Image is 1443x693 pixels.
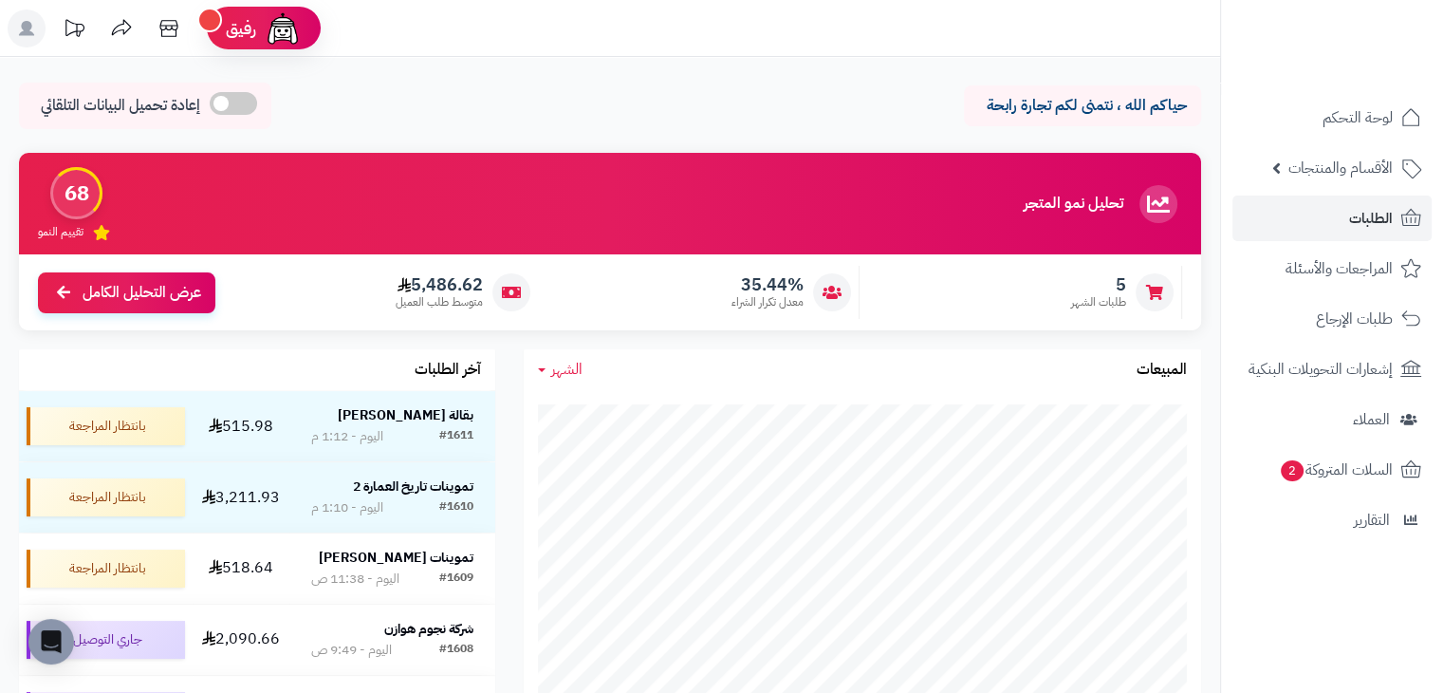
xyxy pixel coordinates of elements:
[193,534,289,604] td: 518.64
[193,391,289,461] td: 515.98
[1024,196,1123,213] h3: تحليل نمو المتجر
[1232,196,1432,241] a: الطلبات
[27,621,185,659] div: جاري التوصيل
[1232,397,1432,442] a: العملاء
[1137,362,1187,379] h3: المبيعات
[978,95,1187,117] p: حياكم الله ، نتمنى لكم تجارة رابحة
[338,405,473,425] strong: بقالة [PERSON_NAME]
[311,641,392,660] div: اليوم - 9:49 ص
[1316,306,1393,332] span: طلبات الإرجاع
[439,570,473,589] div: #1609
[1232,95,1432,140] a: لوحة التحكم
[538,359,583,381] a: الشهر
[731,274,804,295] span: 35.44%
[1288,155,1393,181] span: الأقسام والمنتجات
[1353,406,1390,433] span: العملاء
[193,605,289,675] td: 2,090.66
[27,478,185,516] div: بانتظار المراجعة
[311,498,383,517] div: اليوم - 1:10 م
[1281,460,1304,481] span: 2
[1232,497,1432,543] a: التقارير
[38,224,83,240] span: تقييم النمو
[38,272,215,313] a: عرض التحليل الكامل
[1323,104,1393,131] span: لوحة التحكم
[311,570,399,589] div: اليوم - 11:38 ص
[415,362,481,379] h3: آخر الطلبات
[396,274,483,295] span: 5,486.62
[1232,447,1432,493] a: السلات المتروكة2
[384,619,473,639] strong: شركة نجوم هوازن
[1071,294,1126,310] span: طلبات الشهر
[1314,47,1425,87] img: logo-2.png
[264,9,302,47] img: ai-face.png
[311,427,383,446] div: اليوم - 1:12 م
[439,641,473,660] div: #1608
[551,358,583,381] span: الشهر
[27,407,185,445] div: بانتظار المراجعة
[1279,457,1393,483] span: السلات المتروكة
[226,17,256,40] span: رفيق
[396,294,483,310] span: متوسط طلب العميل
[1232,246,1432,291] a: المراجعات والأسئلة
[41,95,200,117] span: إعادة تحميل البيانات التلقائي
[1071,274,1126,295] span: 5
[731,294,804,310] span: معدل تكرار الشراء
[193,462,289,533] td: 3,211.93
[1232,346,1432,392] a: إشعارات التحويلات البنكية
[353,477,473,496] strong: تموينات تاريخ العمارة 2
[1249,356,1393,383] span: إشعارات التحويلات البنكية
[1354,507,1390,534] span: التقارير
[83,282,201,304] span: عرض التحليل الكامل
[1286,255,1393,282] span: المراجعات والأسئلة
[1349,205,1393,232] span: الطلبات
[439,427,473,446] div: #1611
[1232,296,1432,342] a: طلبات الإرجاع
[439,498,473,517] div: #1610
[50,9,98,52] a: تحديثات المنصة
[27,550,185,588] div: بانتظار المراجعة
[319,548,473,568] strong: تموينات [PERSON_NAME]
[28,619,74,665] div: Open Intercom Messenger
